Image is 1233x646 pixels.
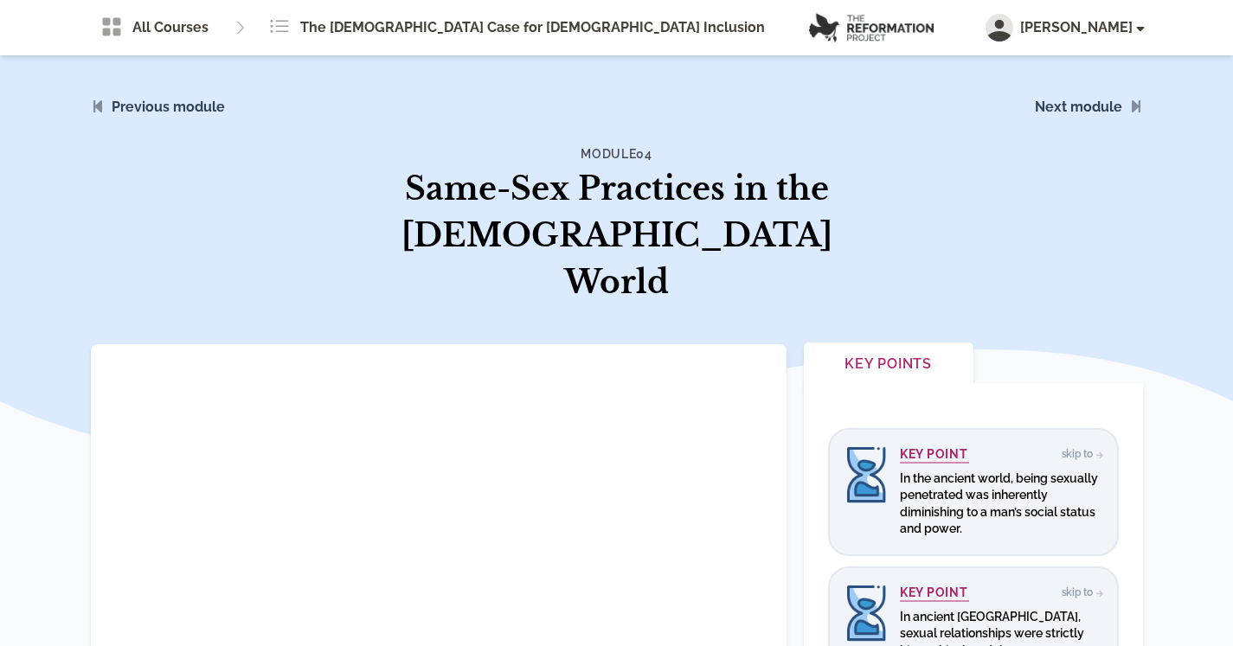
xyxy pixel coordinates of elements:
[986,14,1143,42] button: [PERSON_NAME]
[1062,586,1100,598] span: Skip to
[1062,448,1100,460] span: Skip to
[1020,17,1143,38] span: [PERSON_NAME]
[112,99,225,115] a: Previous module
[900,470,1099,537] p: In the ancient world, being sexually penetrated was inherently diminishing to a man’s social stat...
[132,17,209,38] span: All Courses
[395,145,838,163] h4: Module 04
[1035,99,1122,115] a: Next module
[900,585,969,602] h4: Key Point
[395,166,838,306] h1: Same-Sex Practices in the [DEMOGRAPHIC_DATA] World
[300,17,765,38] span: The [DEMOGRAPHIC_DATA] Case for [DEMOGRAPHIC_DATA] Inclusion
[259,10,775,45] a: The [DEMOGRAPHIC_DATA] Case for [DEMOGRAPHIC_DATA] Inclusion
[804,342,973,388] button: Key Points
[809,13,934,42] img: logo.png
[91,10,219,45] a: All Courses
[900,447,969,464] h4: Key Point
